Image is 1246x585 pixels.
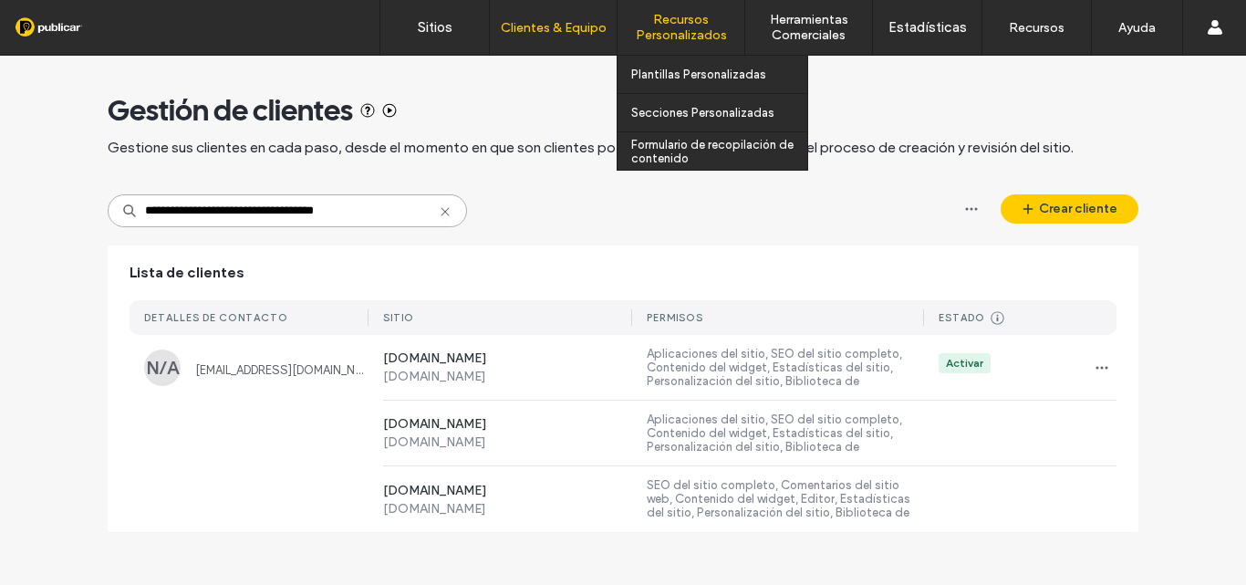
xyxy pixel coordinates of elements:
[939,311,985,324] div: Estado
[1118,20,1156,36] label: Ayuda
[130,263,244,283] span: Lista de clientes
[144,311,288,324] div: DETALLES DE CONTACTO
[130,335,1116,532] a: N/A[EMAIL_ADDRESS][DOMAIN_NAME][DOMAIN_NAME][DOMAIN_NAME]Aplicaciones del sitio, SEO del sitio co...
[631,68,766,81] label: Plantillas Personalizadas
[946,355,983,371] div: Activar
[647,347,924,389] label: Aplicaciones del sitio, SEO del sitio completo, Contenido del widget, Estadísticas del sitio, Per...
[383,311,414,324] div: Sitio
[383,483,633,501] label: [DOMAIN_NAME]
[195,363,369,377] span: [EMAIL_ADDRESS][DOMAIN_NAME]
[647,413,924,454] label: Aplicaciones del sitio, SEO del sitio completo, Contenido del widget, Estadísticas del sitio, Per...
[39,13,89,29] span: Ayuda
[383,416,633,434] label: [DOMAIN_NAME]
[108,92,353,129] span: Gestión de clientes
[647,478,924,520] label: SEO del sitio completo, Comentarios del sitio web, Contenido del widget, Editor, Estadísticas del...
[631,138,807,165] label: Formulario de recopilación de contenido
[418,19,452,36] label: Sitios
[631,56,807,93] a: Plantillas Personalizadas
[631,94,807,131] a: Secciones Personalizadas
[383,501,633,517] label: [DOMAIN_NAME]
[1009,20,1064,36] label: Recursos
[888,19,967,36] label: Estadísticas
[383,369,633,384] label: [DOMAIN_NAME]
[383,434,633,450] label: [DOMAIN_NAME]
[631,132,807,170] a: Formulario de recopilación de contenido
[501,20,607,36] label: Clientes & Equipo
[108,138,1074,158] span: Gestione sus clientes en cada paso, desde el momento en que son clientes potenciales y a lo largo...
[618,12,744,43] label: Recursos Personalizados
[745,12,872,43] label: Herramientas Comerciales
[647,311,703,324] div: Permisos
[631,106,774,120] label: Secciones Personalizadas
[144,350,181,386] div: N/A
[383,350,633,369] label: [DOMAIN_NAME]
[1001,194,1138,224] button: Crear cliente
